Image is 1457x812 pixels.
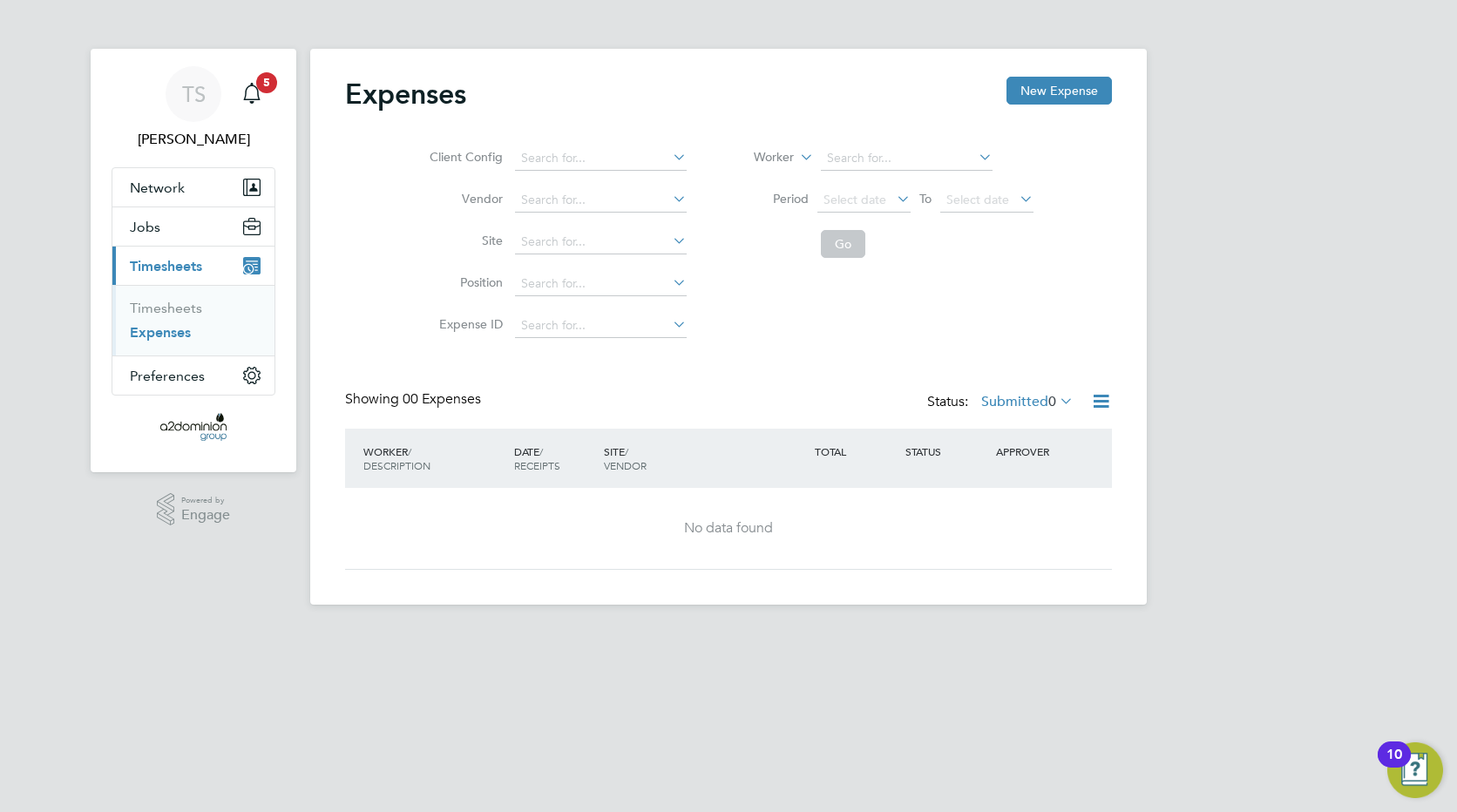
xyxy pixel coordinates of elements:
button: Preferences [112,356,274,395]
a: Go to home page [112,413,275,441]
nav: Main navigation [91,49,296,472]
span: Engage [181,508,230,523]
button: New Expense [1006,77,1112,105]
span: / [625,444,628,458]
span: Jobs [130,219,160,235]
div: DATE [510,436,600,481]
span: RECEIPTS [514,458,560,472]
button: Go [821,230,865,258]
label: Submitted [981,393,1074,410]
span: Select date [946,192,1009,207]
input: Search for... [515,272,687,296]
button: Jobs [112,207,274,246]
div: APPROVER [992,436,1082,467]
label: Vendor [424,191,503,206]
span: 00 Expenses [403,390,481,408]
span: Network [130,179,185,196]
input: Search for... [515,188,687,213]
label: Expense ID [424,316,503,332]
label: Period [730,191,809,206]
div: Timesheets [112,285,274,355]
div: Status: [927,390,1077,415]
span: Preferences [130,368,205,384]
label: Site [424,233,503,248]
a: Expenses [130,324,191,341]
div: No data found [363,519,1094,538]
button: Timesheets [112,247,274,285]
span: TS [182,83,206,105]
div: Showing [345,390,485,409]
h2: Expenses [345,77,466,112]
span: Timesheets [130,258,202,274]
label: Worker [715,149,794,166]
a: 5 [234,66,269,122]
div: SITE [600,436,810,481]
a: Timesheets [130,300,202,316]
img: a2dominion-logo-retina.png [160,413,226,441]
div: 10 [1386,754,1402,777]
span: 0 [1048,393,1056,410]
span: To [914,187,937,210]
input: Search for... [515,314,687,338]
span: VENDOR [604,458,647,472]
button: Network [112,168,274,206]
a: TS[PERSON_NAME] [112,66,275,150]
span: Tracey Shearman [112,129,275,150]
span: / [539,444,543,458]
div: STATUS [901,436,992,467]
span: DESCRIPTION [363,458,430,472]
input: Search for... [821,146,993,171]
span: / [408,444,411,458]
span: 5 [256,72,277,93]
span: Powered by [181,493,230,508]
a: Powered byEngage [157,493,231,526]
span: Select date [823,192,886,207]
div: WORKER [359,436,510,481]
button: Open Resource Center, 10 new notifications [1387,742,1443,798]
label: Client Config [424,149,503,165]
div: TOTAL [810,436,901,467]
label: Position [424,274,503,290]
input: Search for... [515,146,687,171]
input: Search for... [515,230,687,254]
